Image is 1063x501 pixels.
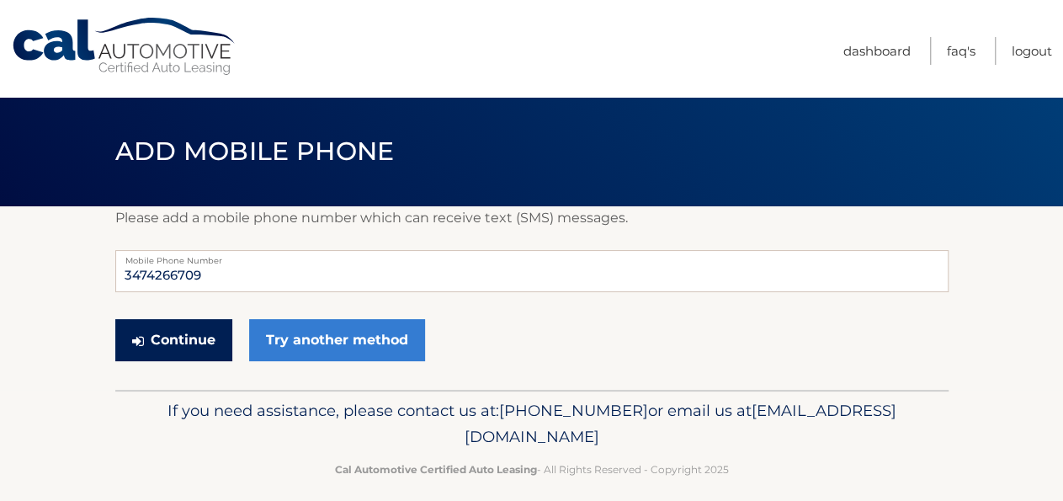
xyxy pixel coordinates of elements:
[947,37,975,65] a: FAQ's
[1012,37,1052,65] a: Logout
[249,319,425,361] a: Try another method
[843,37,911,65] a: Dashboard
[126,461,938,478] p: - All Rights Reserved - Copyright 2025
[11,17,238,77] a: Cal Automotive
[115,319,232,361] button: Continue
[115,206,949,230] p: Please add a mobile phone number which can receive text (SMS) messages.
[115,250,949,264] label: Mobile Phone Number
[115,136,395,167] span: Add Mobile Phone
[126,397,938,451] p: If you need assistance, please contact us at: or email us at
[335,463,537,476] strong: Cal Automotive Certified Auto Leasing
[499,401,648,420] span: [PHONE_NUMBER]
[115,250,949,292] input: Mobile Phone Number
